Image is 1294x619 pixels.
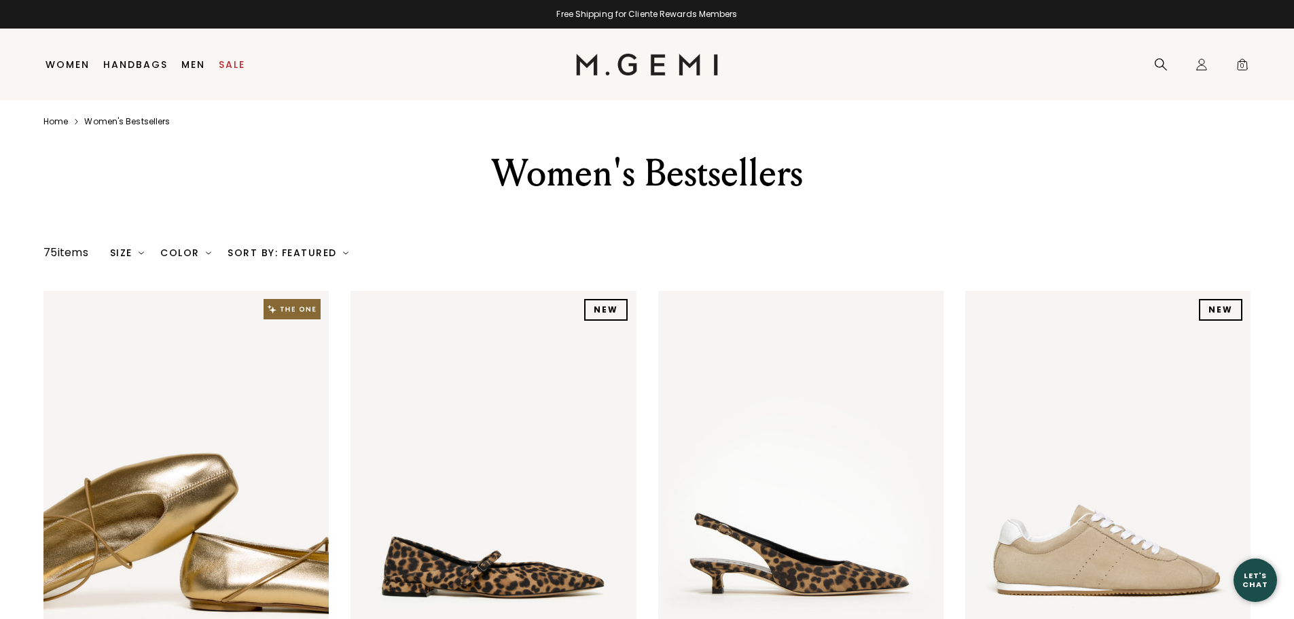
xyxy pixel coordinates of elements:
[139,250,144,255] img: chevron-down.svg
[206,250,211,255] img: chevron-down.svg
[1234,571,1277,588] div: Let's Chat
[181,59,205,70] a: Men
[412,149,883,198] div: Women's Bestsellers
[84,116,170,127] a: Women's bestsellers
[43,245,88,261] div: 75 items
[43,116,68,127] a: Home
[219,59,245,70] a: Sale
[228,247,348,258] div: Sort By: Featured
[584,299,628,321] div: NEW
[264,299,321,319] img: The One tag
[110,247,145,258] div: Size
[343,250,348,255] img: chevron-down.svg
[576,54,718,75] img: M.Gemi
[103,59,168,70] a: Handbags
[160,247,211,258] div: Color
[46,59,90,70] a: Women
[1236,60,1249,74] span: 0
[1199,299,1242,321] div: NEW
